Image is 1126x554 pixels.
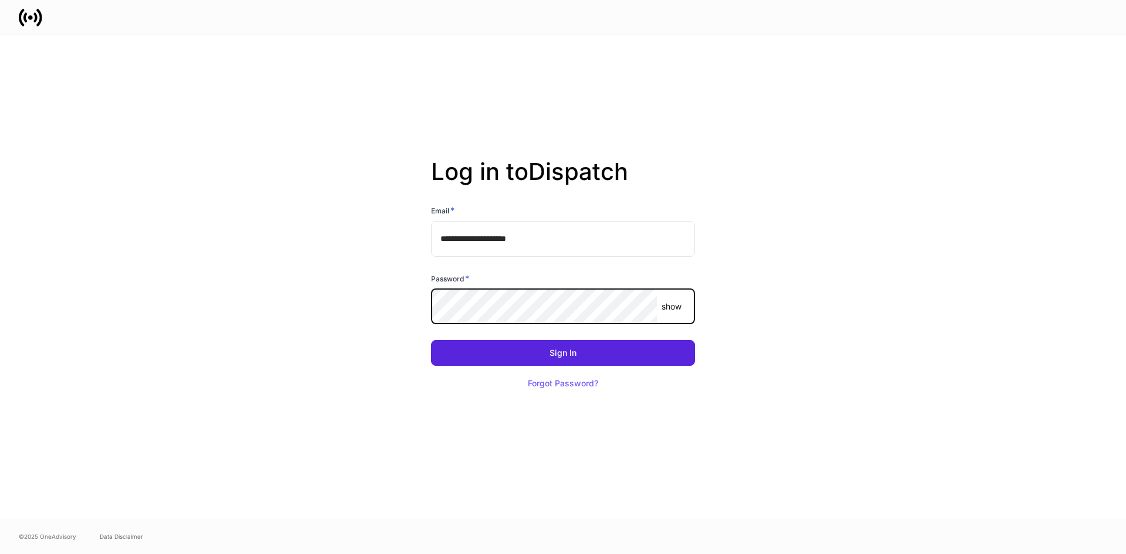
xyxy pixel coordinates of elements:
div: Sign In [550,349,576,357]
h2: Log in to Dispatch [431,158,695,205]
h6: Password [431,273,469,284]
a: Data Disclaimer [100,532,143,541]
div: Forgot Password? [528,379,598,388]
button: Sign In [431,340,695,366]
h6: Email [431,205,455,216]
p: show [662,301,681,312]
span: © 2025 OneAdvisory [19,532,76,541]
button: Forgot Password? [513,371,613,396]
